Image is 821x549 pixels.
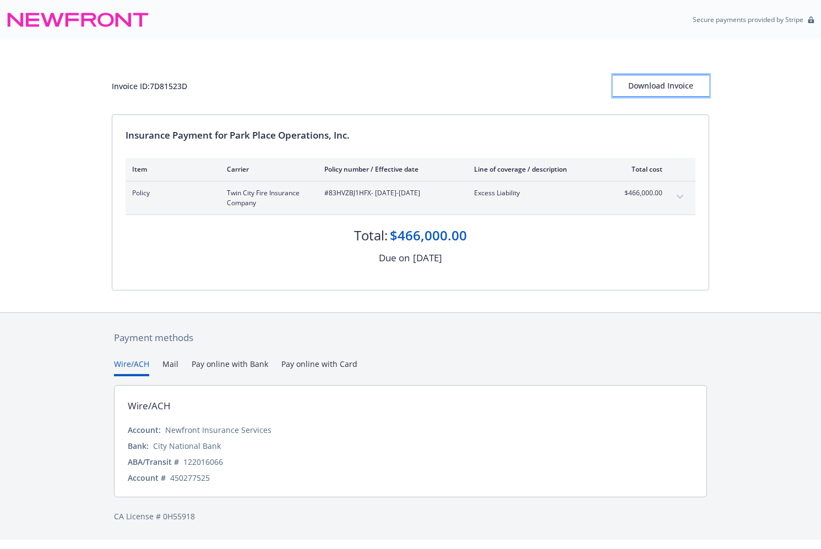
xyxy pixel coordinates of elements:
[132,188,209,198] span: Policy
[153,440,221,452] div: City National Bank
[128,440,149,452] div: Bank:
[390,226,467,245] div: $466,000.00
[621,188,662,198] span: $466,000.00
[170,472,210,484] div: 450277525
[671,188,689,206] button: expand content
[613,75,709,97] button: Download Invoice
[114,331,707,345] div: Payment methods
[227,188,307,208] span: Twin City Fire Insurance Company
[474,188,603,198] span: Excess Liability
[227,164,307,174] div: Carrier
[126,128,695,142] div: Insurance Payment for Park Place Operations, Inc.
[126,182,695,215] div: PolicyTwin City Fire Insurance Company#83HVZBJ1HFX- [DATE]-[DATE]Excess Liability$466,000.00expan...
[162,358,178,376] button: Mail
[693,15,803,24] p: Secure payments provided by Stripe
[621,164,662,174] div: Total cost
[281,358,357,376] button: Pay online with Card
[192,358,268,376] button: Pay online with Bank
[128,456,179,468] div: ABA/Transit #
[613,75,709,96] div: Download Invoice
[183,456,223,468] div: 122016066
[165,424,271,436] div: Newfront Insurance Services
[128,472,166,484] div: Account #
[324,188,456,198] span: #83HVZBJ1HFX - [DATE]-[DATE]
[379,251,410,265] div: Due on
[114,358,149,376] button: Wire/ACH
[114,510,707,522] div: CA License # 0H55918
[128,399,171,413] div: Wire/ACH
[128,424,161,436] div: Account:
[324,164,456,174] div: Policy number / Effective date
[132,164,209,174] div: Item
[474,164,603,174] div: Line of coverage / description
[112,80,187,92] div: Invoice ID: 7D81523D
[413,251,442,265] div: [DATE]
[354,226,388,245] div: Total:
